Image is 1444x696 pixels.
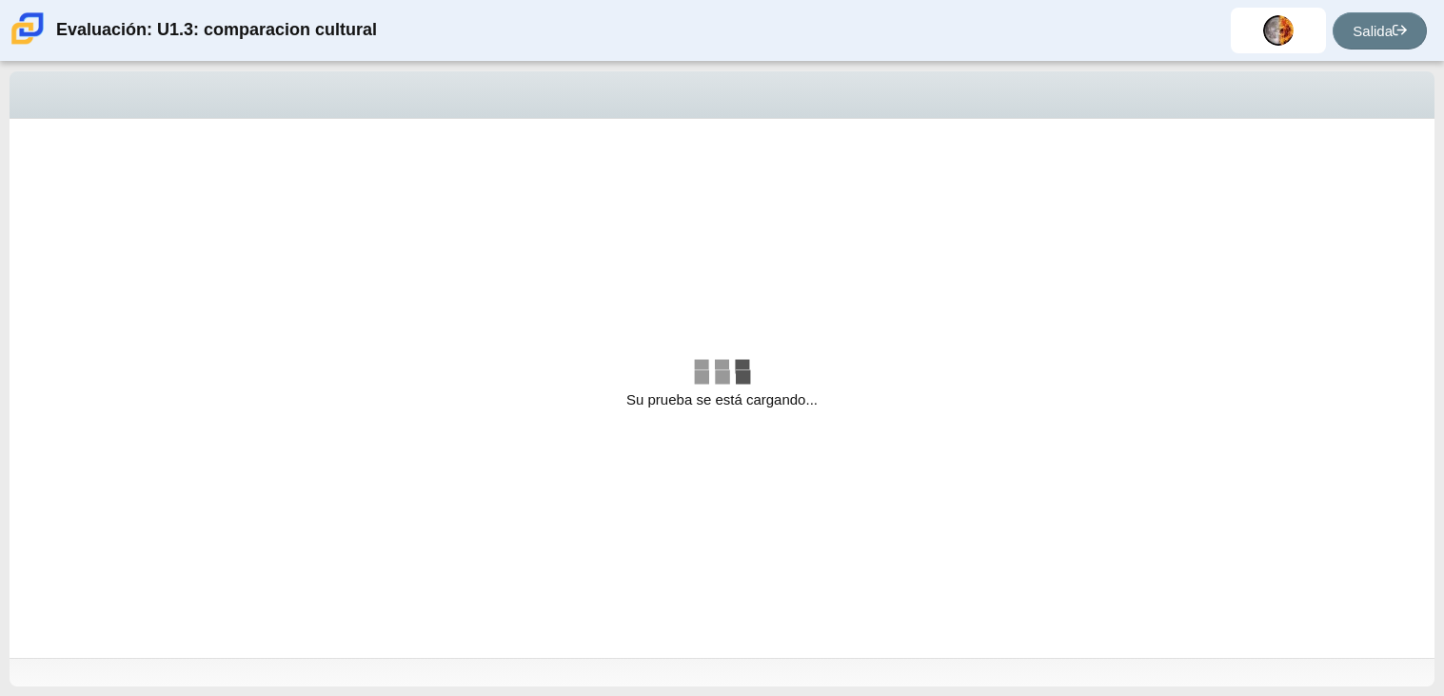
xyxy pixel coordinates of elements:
[1353,23,1393,39] font: Salida
[1263,15,1294,46] img: erick.aguilera-per.Ar2lp4
[8,9,48,49] img: Escuela Carmen de Ciencia y Tecnología
[626,391,818,408] font: Su prueba se está cargando...
[694,369,751,385] img: loader.gif
[56,20,377,39] font: Evaluación: U1.3: comparacion cultural
[1333,12,1427,50] a: Salida
[8,35,48,51] a: Escuela Carmen de Ciencia y Tecnología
